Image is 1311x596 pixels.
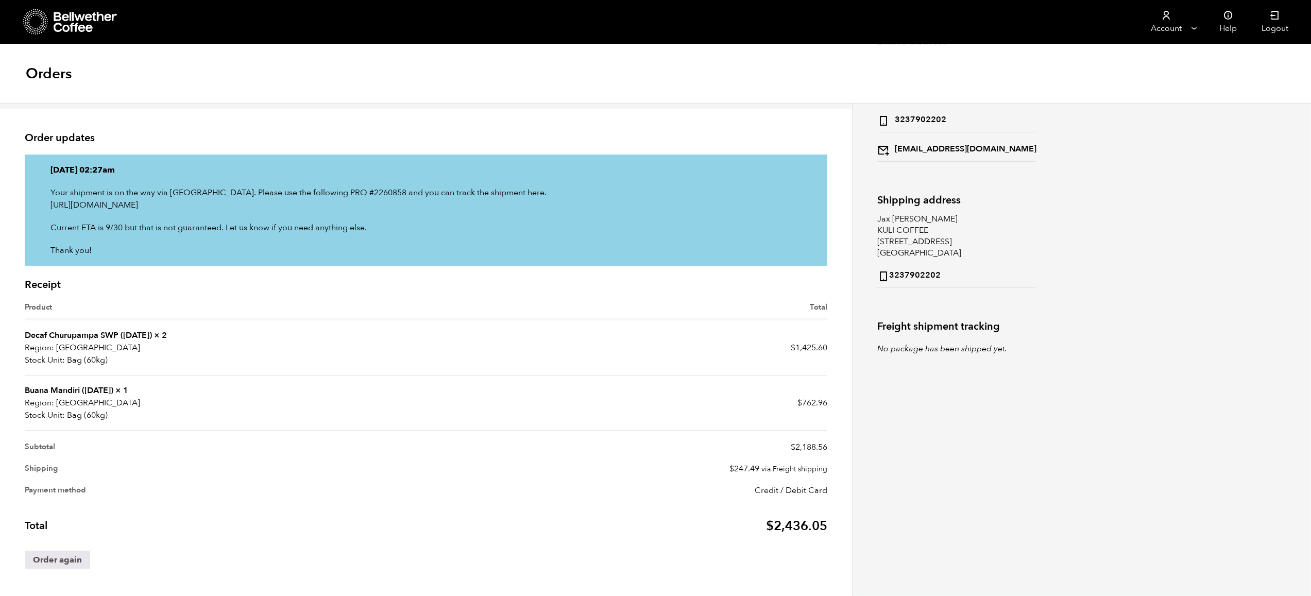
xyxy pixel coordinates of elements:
h2: Freight shipment tracking [877,320,1286,332]
strong: Region: [25,342,54,354]
h2: Order updates [25,132,827,144]
span: $ [729,463,734,474]
h2: Receipt [25,279,827,291]
strong: Stock Unit: [25,354,65,366]
h1: Orders [26,64,72,83]
strong: × 2 [154,330,167,341]
span: 2,188.56 [791,441,827,453]
strong: Region: [25,397,54,409]
p: Bag (60kg) [25,409,426,421]
span: $ [797,397,802,408]
small: via Freight shipping [761,464,827,474]
p: [DATE] 02:27am [50,164,802,176]
span: 2,436.05 [766,517,827,535]
address: Jax [PERSON_NAME] KULI COFFEE [STREET_ADDRESS] [GEOGRAPHIC_DATA] [877,54,1036,162]
p: Thank you! [50,244,802,257]
p: [GEOGRAPHIC_DATA] [25,397,426,409]
th: Product [25,301,426,320]
bdi: 1,425.60 [791,342,827,353]
strong: [EMAIL_ADDRESS][DOMAIN_NAME] [877,141,1036,156]
p: Current ETA is 9/30 but that is not guaranteed. Let us know if you need anything else. [50,222,802,234]
strong: × 1 [115,385,128,396]
span: 247.49 [729,463,759,474]
address: Jax [PERSON_NAME] KULI COFFEE [STREET_ADDRESS] [GEOGRAPHIC_DATA] [877,213,1036,288]
bdi: 762.96 [797,397,827,408]
strong: 3237902202 [877,112,946,127]
a: [URL][DOMAIN_NAME] [50,199,138,211]
a: Order again [25,551,90,569]
p: Bag (60kg) [25,354,426,366]
strong: 3237902202 [877,267,941,282]
span: $ [791,342,795,353]
strong: Stock Unit: [25,409,65,421]
th: Payment method [25,480,426,501]
a: Decaf Churupampa SWP ([DATE]) [25,330,152,341]
td: Credit / Debit Card [426,480,827,501]
th: Shipping [25,458,426,480]
h2: Shipping address [877,194,1036,206]
th: Total [426,301,827,320]
a: Buana Mandiri ([DATE]) [25,385,113,396]
span: $ [766,517,774,535]
th: Subtotal [25,431,426,458]
p: Your shipment is on the way via [GEOGRAPHIC_DATA]. Please use the following PRO #2260858 and you ... [50,186,802,211]
span: $ [791,441,795,453]
i: No package has been shipped yet. [877,343,1007,354]
p: [GEOGRAPHIC_DATA] [25,342,426,354]
th: Total [25,501,426,541]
